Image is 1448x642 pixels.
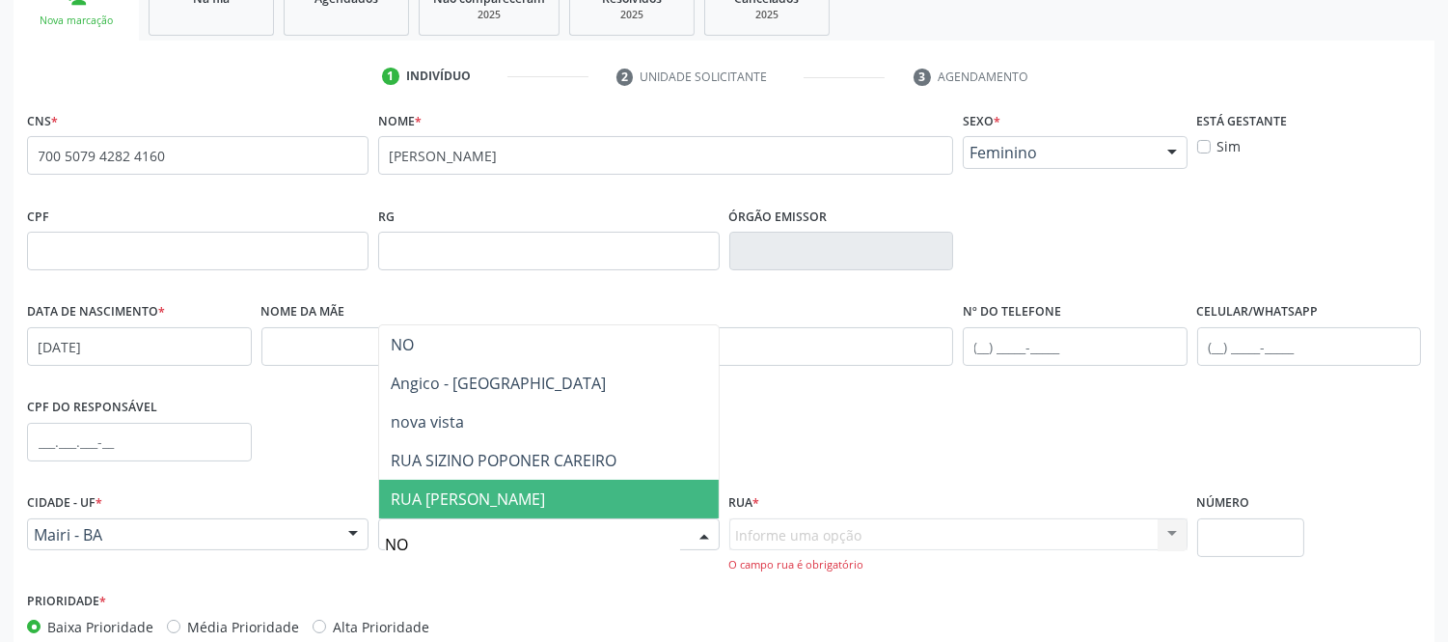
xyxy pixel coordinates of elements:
label: Número [1197,488,1250,518]
input: __/__/____ [27,327,252,366]
label: Sim [1217,136,1242,156]
label: Nome [378,106,422,136]
input: ___.___.___-__ [27,423,252,461]
label: Data de nascimento [27,297,165,327]
label: Média Prioridade [187,617,299,637]
label: CPF do responsável [27,393,157,423]
div: 2025 [433,8,545,22]
span: nova vista [391,411,464,433]
label: CNS [27,106,58,136]
label: Celular/WhatsApp [1197,297,1319,327]
label: RG [378,202,395,232]
span: RUA [PERSON_NAME] [391,488,545,510]
span: none [273,142,358,163]
label: Órgão emissor [729,202,828,232]
div: 2025 [584,8,680,22]
input: (__) _____-_____ [1197,327,1422,366]
div: 2025 [719,8,815,22]
label: CPF [27,202,49,232]
input: Informe uma opção [385,525,680,564]
input: (__) _____-_____ [963,327,1188,366]
div: 1 [382,68,399,85]
label: Baixa Prioridade [47,617,153,637]
label: Rua [729,488,760,518]
div: Nova marcação [27,14,125,28]
label: Cidade - UF [27,488,102,518]
label: Nome da mãe [261,297,345,327]
span: NO [391,334,414,355]
label: Nº do Telefone [963,297,1061,327]
span: Feminino [970,143,1148,162]
label: Alta Prioridade [333,617,429,637]
div: Indivíduo [406,68,471,85]
label: Está gestante [1197,106,1288,136]
div: O campo rua é obrigatório [729,557,1188,573]
span: Mairi - BA [34,525,329,544]
label: Sexo [963,106,1000,136]
span: RUA SIZINO POPONER CAREIRO [391,450,616,471]
span: Angico - [GEOGRAPHIC_DATA] [391,373,606,394]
